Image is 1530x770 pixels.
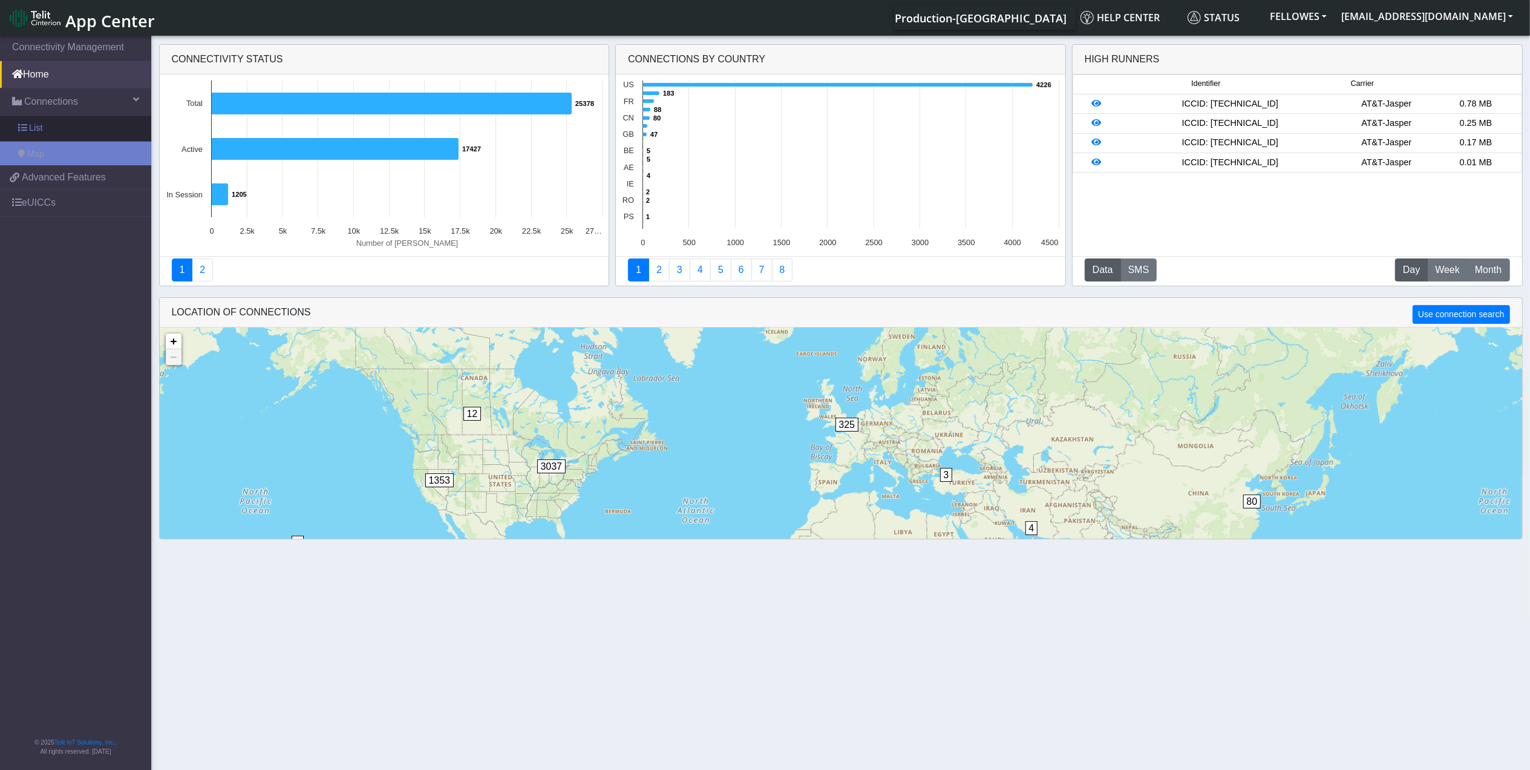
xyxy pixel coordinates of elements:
[451,226,470,235] text: 17.5k
[1025,521,1038,558] div: 4
[1342,117,1431,130] div: AT&T-Jasper
[1334,5,1520,27] button: [EMAIL_ADDRESS][DOMAIN_NAME]
[425,473,454,487] span: 1353
[232,191,247,198] text: 1205
[646,197,650,204] text: 2
[1085,258,1121,281] button: Data
[773,238,790,247] text: 1500
[192,258,213,281] a: Deployment status
[1431,136,1521,150] div: 0.17 MB
[835,418,859,432] span: 325
[292,536,304,550] span: 2
[624,146,634,155] text: BE
[1080,11,1160,24] span: Help center
[1427,258,1468,281] button: Week
[10,5,153,31] a: App Center
[575,100,594,107] text: 25378
[751,258,773,281] a: Zero Session
[647,147,650,154] text: 5
[1085,52,1160,67] div: High Runners
[1413,305,1509,324] button: Use connection search
[647,156,650,163] text: 5
[866,238,883,247] text: 2500
[1080,11,1094,24] img: knowledge.svg
[1119,156,1342,169] div: ICCID: [TECHNICAL_ID]
[1395,258,1428,281] button: Day
[347,226,360,235] text: 10k
[311,226,326,235] text: 7.5k
[683,238,696,247] text: 500
[641,238,646,247] text: 0
[560,226,573,235] text: 25k
[654,106,661,113] text: 88
[649,258,670,281] a: Carrier
[895,11,1067,25] span: Production-[GEOGRAPHIC_DATA]
[160,45,609,74] div: Connectivity status
[624,212,634,221] text: PS
[1431,156,1521,169] div: 0.01 MB
[1119,117,1342,130] div: ICCID: [TECHNICAL_ID]
[653,114,661,122] text: 80
[181,145,203,154] text: Active
[772,258,793,281] a: Not Connected for 30 days
[29,122,42,135] span: List
[1351,78,1374,90] span: Carrier
[940,468,953,482] span: 3
[1120,258,1157,281] button: SMS
[462,145,481,153] text: 17427
[537,459,566,473] span: 3037
[623,80,634,89] text: US
[819,238,836,247] text: 2000
[1243,495,1261,508] span: 80
[894,5,1066,30] a: Your current platform instance
[1475,263,1502,277] span: Month
[160,298,1522,327] div: LOCATION OF CONNECTIONS
[1263,5,1334,27] button: FELLOWES
[624,163,634,172] text: AE
[172,258,193,281] a: Connectivity status
[172,258,597,281] nav: Summary paging
[1403,263,1420,277] span: Day
[1076,5,1183,30] a: Help center
[209,226,214,235] text: 0
[1025,521,1038,535] span: 4
[623,196,634,205] text: RO
[166,349,181,365] a: Zoom out
[1004,238,1021,247] text: 4000
[585,226,601,235] text: 27…
[22,170,106,185] span: Advanced Features
[54,739,115,746] a: Telit IoT Solutions, Inc.
[356,239,458,248] text: Number of [PERSON_NAME]
[1191,78,1220,90] span: Identifier
[1467,258,1509,281] button: Month
[65,10,155,32] span: App Center
[1342,97,1431,111] div: AT&T-Jasper
[463,407,482,421] span: 12
[521,226,541,235] text: 22.5k
[646,188,650,196] text: 2
[419,226,431,235] text: 15k
[1036,81,1051,88] text: 4226
[727,238,744,247] text: 1000
[690,258,711,281] a: Connections By Carrier
[958,238,975,247] text: 3500
[1119,136,1342,150] div: ICCID: [TECHNICAL_ID]
[628,258,1053,281] nav: Summary paging
[646,213,650,220] text: 1
[10,8,60,28] img: logo-telit-cinterion-gw-new.png
[669,258,690,281] a: Usage per Country
[1188,11,1240,24] span: Status
[731,258,752,281] a: 14 Days Trend
[912,238,929,247] text: 3000
[186,99,202,108] text: Total
[24,94,78,109] span: Connections
[1119,97,1342,111] div: ICCID: [TECHNICAL_ID]
[166,190,203,199] text: In Session
[628,258,649,281] a: Connections By Country
[1183,5,1263,30] a: Status
[616,45,1065,74] div: Connections By Country
[379,226,399,235] text: 12.5k
[278,226,287,235] text: 5k
[166,334,181,349] a: Zoom in
[1342,156,1431,169] div: AT&T-Jasper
